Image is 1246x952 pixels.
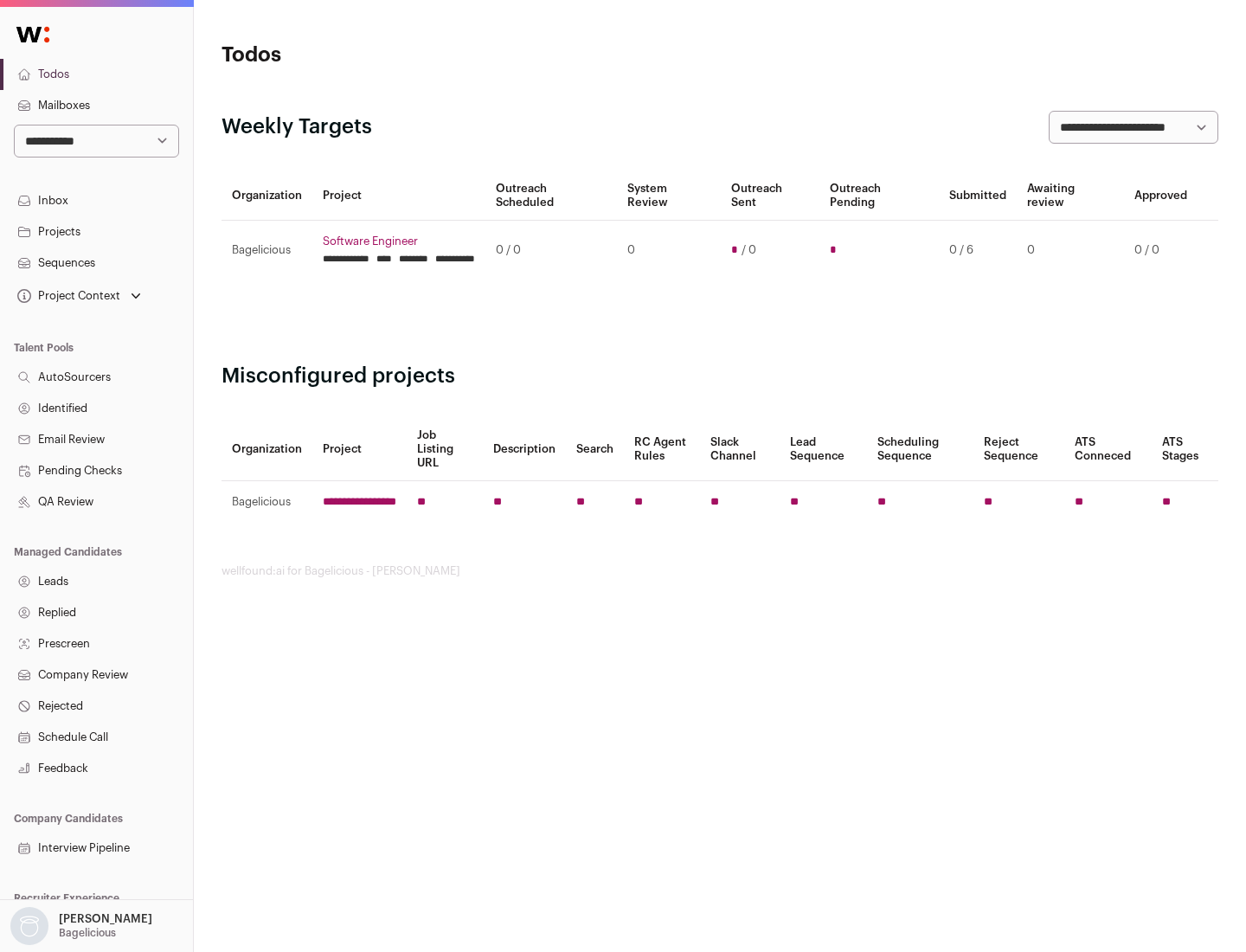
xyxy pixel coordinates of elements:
footer: wellfound:ai for Bagelicious - [PERSON_NAME] [222,564,1218,578]
th: Lead Sequence [780,418,867,481]
th: Scheduling Sequence [867,418,973,481]
th: Submitted [939,171,1017,221]
th: Outreach Sent [721,171,820,221]
th: Reject Sequence [973,418,1065,481]
th: ATS Conneced [1064,418,1151,481]
td: Bagelicious [222,221,312,280]
th: Organization [222,418,312,481]
td: 0 / 0 [1124,221,1198,280]
td: 0 [617,221,720,280]
h1: Todos [222,42,554,69]
th: RC Agent Rules [624,418,699,481]
span: / 0 [742,243,756,257]
td: Bagelicious [222,481,312,524]
td: 0 / 0 [485,221,617,280]
th: Slack Channel [700,418,780,481]
button: Open dropdown [7,907,156,945]
h2: Misconfigured projects [222,363,1218,390]
th: Organization [222,171,312,221]
th: Outreach Pending [819,171,938,221]
th: Outreach Scheduled [485,171,617,221]
th: ATS Stages [1152,418,1218,481]
img: Wellfound [7,17,59,52]
th: Job Listing URL [407,418,483,481]
th: Approved [1124,171,1198,221]
th: Project [312,418,407,481]
td: 0 [1017,221,1124,280]
p: [PERSON_NAME] [59,912,152,926]
img: nopic.png [10,907,48,945]
th: Search [566,418,624,481]
a: Software Engineer [323,235,475,248]
p: Bagelicious [59,926,116,940]
th: Awaiting review [1017,171,1124,221]
th: Description [483,418,566,481]
th: Project [312,171,485,221]
h2: Weekly Targets [222,113,372,141]
div: Project Context [14,289,120,303]
td: 0 / 6 [939,221,1017,280]
th: System Review [617,171,720,221]
button: Open dropdown [14,284,145,308]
